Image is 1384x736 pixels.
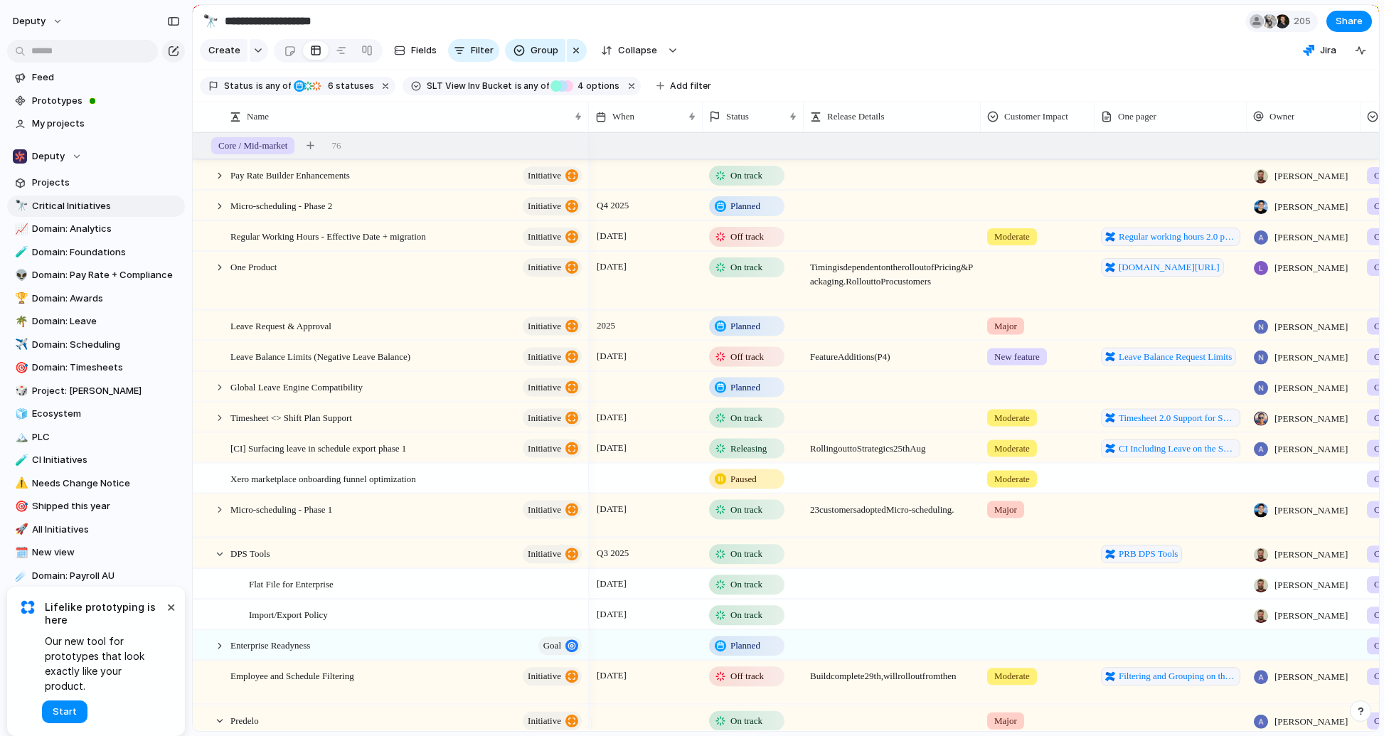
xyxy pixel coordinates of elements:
[13,338,27,352] button: ✈️
[730,547,762,561] span: On track
[528,196,561,216] span: initiative
[7,242,185,263] a: 🧪Domain: Foundations
[324,80,336,91] span: 6
[1119,230,1236,244] span: Regular working hours 2.0 pre-migration improvements
[994,441,1030,455] span: Moderate
[15,221,25,238] div: 📈
[1119,669,1236,683] span: Filtering and Grouping on the schedule
[53,705,77,719] span: Start
[730,319,760,333] span: Planned
[593,197,632,214] span: Q4 2025
[730,669,764,683] span: Off track
[528,710,561,730] span: initiative
[1269,110,1294,124] span: Owner
[593,228,630,245] span: [DATE]
[32,361,180,375] span: Domain: Timesheets
[15,267,25,284] div: 👽
[411,43,437,58] span: Fields
[730,608,762,622] span: On track
[523,258,582,277] button: initiative
[7,473,185,494] div: ⚠️Needs Change Notice
[804,341,980,363] span: Feature Additions (P4)
[15,498,25,515] div: 🎯
[543,636,561,656] span: goal
[523,378,582,396] button: initiative
[515,80,522,92] span: is
[7,380,185,402] a: 🎲Project: [PERSON_NAME]
[1274,503,1348,517] span: [PERSON_NAME]
[1274,578,1348,592] span: [PERSON_NAME]
[15,336,25,353] div: ✈️
[230,636,310,653] span: Enterprise Readyness
[1274,442,1348,456] span: [PERSON_NAME]
[523,711,582,730] button: initiative
[13,384,27,398] button: 🎲
[13,407,27,421] button: 🧊
[994,502,1017,516] span: Major
[1101,667,1240,686] a: Filtering and Grouping on the schedule
[593,258,630,275] span: [DATE]
[573,80,619,92] span: options
[292,78,377,94] button: 6 statuses
[7,542,185,563] div: 🗓️New view
[512,78,553,94] button: isany of
[15,290,25,306] div: 🏆
[32,149,65,164] span: Deputy
[7,311,185,332] a: 🌴Domain: Leave
[7,357,185,378] a: 🎯Domain: Timesheets
[1101,258,1224,277] a: [DOMAIN_NAME][URL]
[7,196,185,217] a: 🔭Critical Initiatives
[593,667,630,684] span: [DATE]
[15,360,25,376] div: 🎯
[726,110,749,124] span: Status
[1101,347,1236,366] a: Leave Balance Request Limits
[1101,408,1240,427] a: Timesheet 2.0 Support for Shift Plans MVP - One Pager Web Only
[1118,110,1156,124] span: One pager
[249,575,334,592] span: Flat File for Enterprise
[1336,14,1363,28] span: Share
[230,258,277,274] span: One Product
[1274,319,1348,334] span: [PERSON_NAME]
[994,713,1017,727] span: Major
[1294,14,1315,28] span: 205
[593,545,632,562] span: Q3 2025
[15,314,25,330] div: 🌴
[32,176,180,190] span: Projects
[593,606,630,623] span: [DATE]
[13,430,27,444] button: 🏔️
[523,347,582,366] button: initiative
[7,67,185,88] a: Feed
[7,288,185,309] a: 🏆Domain: Awards
[32,453,180,467] span: CI Initiatives
[7,427,185,448] div: 🏔️PLC
[45,601,164,626] span: Lifelike prototyping is here
[804,252,980,289] span: Timing is dependent on the roll out of Pricing & Packaging. Roll out to Pro customers
[1101,228,1240,246] a: Regular working hours 2.0 pre-migration improvements
[7,172,185,193] a: Projects
[804,433,980,455] span: Rolling out to Strategics 25th Aug
[32,545,180,560] span: New view
[32,199,180,213] span: Critical Initiatives
[230,667,354,683] span: Employee and Schedule Filtering
[218,139,287,153] span: Core / Mid-market
[994,410,1030,425] span: Moderate
[1004,110,1068,124] span: Customer Impact
[13,292,27,306] button: 🏆
[32,476,180,491] span: Needs Change Notice
[32,245,180,260] span: Domain: Foundations
[528,666,561,686] span: initiative
[1119,441,1236,455] span: CI Including Leave on the Schedule Export Week by Area and Team Member
[7,334,185,356] a: ✈️Domain: Scheduling
[505,39,565,62] button: Group
[7,218,185,240] a: 📈Domain: Analytics
[528,316,561,336] span: initiative
[592,39,664,62] button: Collapse
[994,349,1040,363] span: New feature
[522,80,550,92] span: any of
[1274,350,1348,364] span: [PERSON_NAME]
[13,361,27,375] button: 🎯
[1119,260,1220,274] span: [DOMAIN_NAME][URL]
[730,713,762,727] span: On track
